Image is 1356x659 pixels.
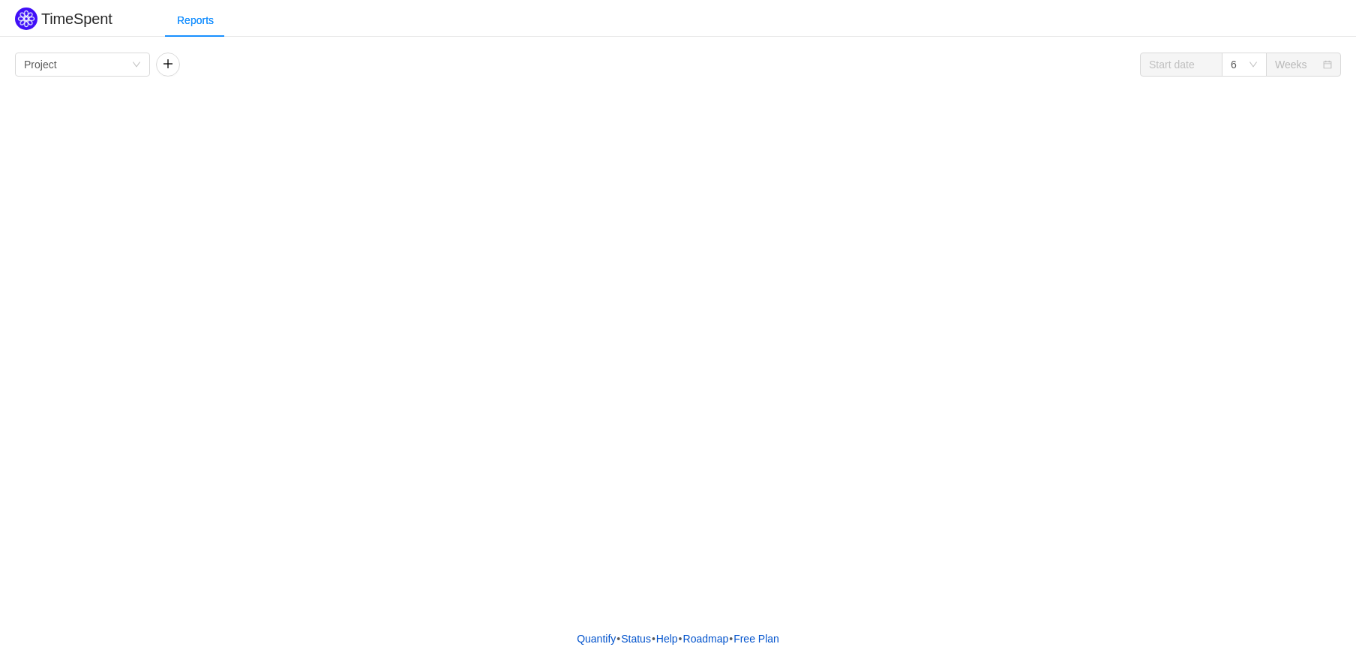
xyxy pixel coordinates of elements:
[1323,60,1332,71] i: icon: calendar
[620,627,652,650] a: Status
[576,627,616,650] a: Quantify
[156,53,180,77] button: icon: plus
[1231,53,1237,76] div: 6
[616,633,620,645] span: •
[1140,53,1222,77] input: Start date
[132,60,141,71] i: icon: down
[1249,60,1258,71] i: icon: down
[655,627,679,650] a: Help
[733,627,780,650] button: Free Plan
[24,53,57,76] div: Project
[41,11,112,27] h2: TimeSpent
[165,4,226,38] div: Reports
[682,627,730,650] a: Roadmap
[15,8,37,30] img: Quantify logo
[729,633,733,645] span: •
[652,633,655,645] span: •
[1275,53,1307,76] div: Weeks
[679,633,682,645] span: •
